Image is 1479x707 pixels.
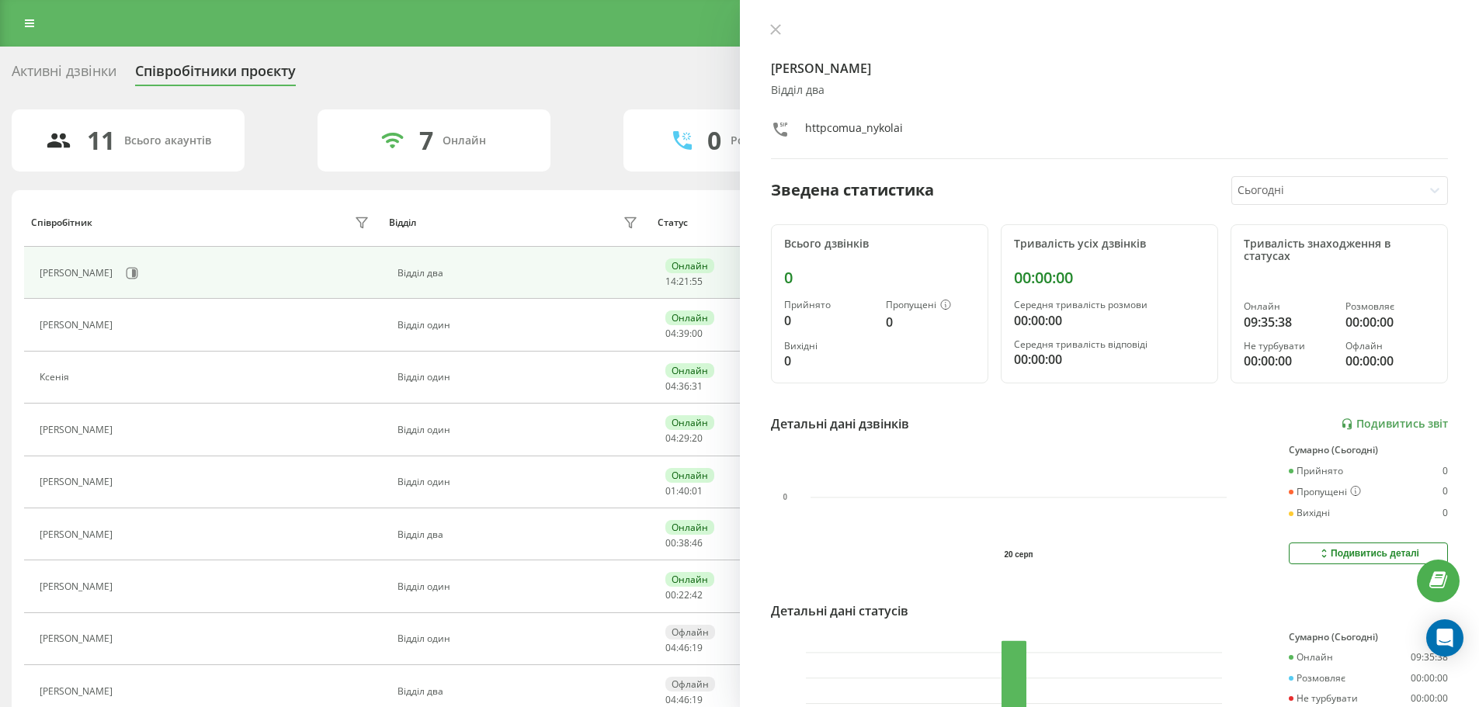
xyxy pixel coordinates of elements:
[398,477,642,487] div: Відділ один
[784,269,975,287] div: 0
[1411,652,1448,663] div: 09:35:38
[658,217,688,228] div: Статус
[124,134,211,147] div: Всього акаунтів
[692,588,703,601] span: 42
[665,677,715,691] div: Офлайн
[40,425,116,435] div: [PERSON_NAME]
[679,275,689,288] span: 21
[1014,311,1205,330] div: 00:00:00
[1345,341,1435,352] div: Офлайн
[784,341,873,352] div: Вихідні
[692,431,703,445] span: 20
[805,120,903,143] div: httpcomua_nykolai
[665,433,703,444] div: : :
[665,643,703,653] div: : :
[665,381,703,392] div: : :
[771,178,934,202] div: Зведена статистика
[1289,652,1333,663] div: Онлайн
[783,493,787,501] text: 0
[1244,237,1435,264] div: Тривалість знаходження в статусах
[1244,301,1333,312] div: Онлайн
[771,84,1449,97] div: Відділ два
[1014,300,1205,310] div: Середня тривалість розмови
[784,237,975,251] div: Всього дзвінків
[679,693,689,706] span: 46
[679,379,689,393] span: 36
[665,363,714,378] div: Онлайн
[665,520,714,535] div: Онлайн
[1244,313,1333,331] div: 09:35:38
[692,641,703,654] span: 19
[1014,269,1205,287] div: 00:00:00
[1443,486,1448,498] div: 0
[784,300,873,310] div: Прийнято
[692,484,703,497] span: 01
[389,217,416,228] div: Відділ
[398,425,642,435] div: Відділ один
[679,431,689,445] span: 29
[1411,673,1448,684] div: 00:00:00
[40,686,116,697] div: [PERSON_NAME]
[1345,301,1435,312] div: Розмовляє
[40,581,116,592] div: [PERSON_NAME]
[398,633,642,644] div: Відділ один
[1289,486,1361,498] div: Пропущені
[886,300,975,312] div: Пропущені
[784,311,873,330] div: 0
[1345,313,1435,331] div: 00:00:00
[1289,693,1358,704] div: Не турбувати
[1014,237,1205,251] div: Тривалість усіх дзвінків
[1289,508,1330,518] div: Вихідні
[1289,632,1448,643] div: Сумарно (Сьогодні)
[665,625,715,639] div: Офлайн
[1318,547,1419,560] div: Подивитись деталі
[665,468,714,483] div: Онлайн
[1289,466,1343,477] div: Прийнято
[1341,418,1448,431] a: Подивитись звіт
[40,633,116,644] div: [PERSON_NAME]
[665,590,703,601] div: : :
[679,588,689,601] span: 22
[40,372,73,383] div: Ксенія
[692,327,703,340] span: 00
[731,134,806,147] div: Розмовляють
[1014,339,1205,350] div: Середня тривалість відповіді
[784,352,873,370] div: 0
[771,601,908,620] div: Детальні дані статусів
[665,572,714,587] div: Онлайн
[665,695,703,705] div: : :
[679,536,689,549] span: 38
[679,327,689,340] span: 39
[665,276,703,287] div: : :
[665,415,714,430] div: Онлайн
[1014,350,1205,369] div: 00:00:00
[1289,445,1448,456] div: Сумарно (Сьогодні)
[1411,693,1448,704] div: 00:00:00
[1289,542,1448,564] button: Подивитись деталі
[443,134,486,147] div: Онлайн
[665,538,703,549] div: : :
[398,529,642,540] div: Відділ два
[1004,550,1033,559] text: 20 серп
[31,217,92,228] div: Співробітник
[1443,466,1448,477] div: 0
[1244,352,1333,370] div: 00:00:00
[665,588,676,601] span: 00
[87,126,115,155] div: 11
[679,484,689,497] span: 40
[40,529,116,540] div: [PERSON_NAME]
[665,484,676,497] span: 01
[771,414,909,433] div: Детальні дані дзвінків
[707,126,721,155] div: 0
[40,320,116,331] div: [PERSON_NAME]
[398,581,642,592] div: Відділ один
[419,126,433,155] div: 7
[665,486,703,497] div: : :
[692,379,703,393] span: 31
[1426,619,1463,657] div: Open Intercom Messenger
[40,268,116,279] div: [PERSON_NAME]
[692,536,703,549] span: 46
[665,431,676,445] span: 04
[692,275,703,288] span: 55
[1244,341,1333,352] div: Не турбувати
